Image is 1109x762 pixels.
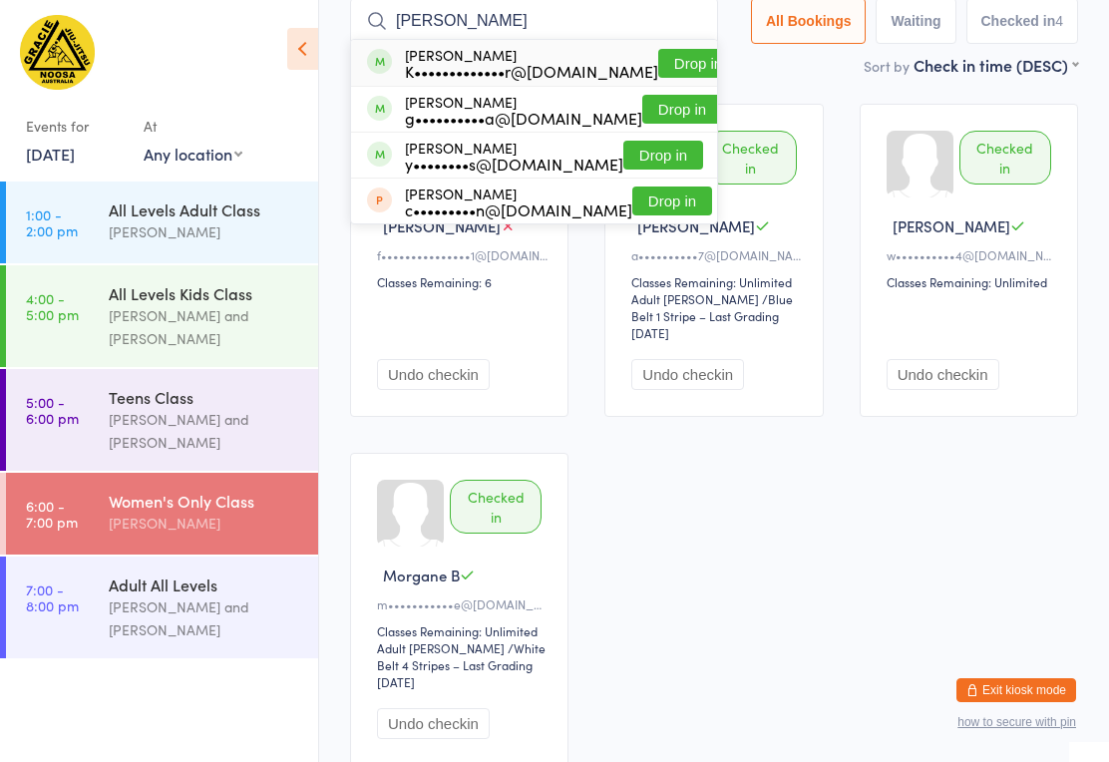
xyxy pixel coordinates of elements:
label: Sort by [864,56,910,76]
span: / Blue Belt 1 Stripe – Last Grading [DATE] [631,290,793,341]
div: [PERSON_NAME] and [PERSON_NAME] [109,595,301,641]
div: [PERSON_NAME] [405,186,632,217]
button: Undo checkin [377,359,490,390]
div: Adult [PERSON_NAME] [377,639,505,656]
time: 5:00 - 6:00 pm [26,394,79,426]
div: a••••••••••7@[DOMAIN_NAME] [631,246,802,263]
div: m•••••••••••e@[DOMAIN_NAME] [377,595,548,612]
div: y••••••••s@[DOMAIN_NAME] [405,156,623,172]
button: Drop in [632,187,712,215]
a: [DATE] [26,143,75,165]
time: 1:00 - 2:00 pm [26,206,78,238]
button: Undo checkin [887,359,999,390]
div: 4 [1055,13,1063,29]
span: Morgane B [383,565,460,585]
button: Undo checkin [631,359,744,390]
div: K•••••••••••••r@[DOMAIN_NAME] [405,63,658,79]
div: Checked in [704,131,796,185]
button: Drop in [658,49,738,78]
div: [PERSON_NAME] and [PERSON_NAME] [109,408,301,454]
span: [PERSON_NAME] [893,215,1010,236]
button: Drop in [642,95,722,124]
div: [PERSON_NAME] [109,220,301,243]
div: [PERSON_NAME] [405,47,658,79]
div: Classes Remaining: Unlimited [377,622,548,639]
div: w••••••••••4@[DOMAIN_NAME] [887,246,1057,263]
div: Teens Class [109,386,301,408]
button: Exit kiosk mode [956,678,1076,702]
span: [PERSON_NAME] [637,215,755,236]
time: 7:00 - 8:00 pm [26,581,79,613]
button: Drop in [623,141,703,170]
div: Classes Remaining: 6 [377,273,548,290]
a: 6:00 -7:00 pmWomen's Only Class[PERSON_NAME] [6,473,318,555]
div: Checked in [959,131,1051,185]
div: Any location [144,143,242,165]
button: how to secure with pin [957,715,1076,729]
img: Gracie Humaita Noosa [20,15,95,90]
div: Women's Only Class [109,490,301,512]
div: Check in time (DESC) [914,54,1078,76]
div: [PERSON_NAME] [109,512,301,535]
div: [PERSON_NAME] [405,140,623,172]
span: / White Belt 4 Stripes – Last Grading [DATE] [377,639,546,690]
div: All Levels Adult Class [109,198,301,220]
div: g••••••••••a@[DOMAIN_NAME] [405,110,642,126]
div: At [144,110,242,143]
time: 6:00 - 7:00 pm [26,498,78,530]
div: Events for [26,110,124,143]
div: Classes Remaining: Unlimited [631,273,802,290]
div: Classes Remaining: Unlimited [887,273,1057,290]
div: f•••••••••••••••1@[DOMAIN_NAME] [377,246,548,263]
div: All Levels Kids Class [109,282,301,304]
div: Checked in [450,480,542,534]
div: Adult [PERSON_NAME] [631,290,759,307]
a: 4:00 -5:00 pmAll Levels Kids Class[PERSON_NAME] and [PERSON_NAME] [6,265,318,367]
button: Undo checkin [377,708,490,739]
div: [PERSON_NAME] [405,94,642,126]
a: 7:00 -8:00 pmAdult All Levels[PERSON_NAME] and [PERSON_NAME] [6,557,318,658]
span: [PERSON_NAME] [383,215,501,236]
div: c•••••••••n@[DOMAIN_NAME] [405,201,632,217]
div: Adult All Levels [109,573,301,595]
a: 5:00 -6:00 pmTeens Class[PERSON_NAME] and [PERSON_NAME] [6,369,318,471]
div: [PERSON_NAME] and [PERSON_NAME] [109,304,301,350]
time: 4:00 - 5:00 pm [26,290,79,322]
a: 1:00 -2:00 pmAll Levels Adult Class[PERSON_NAME] [6,182,318,263]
